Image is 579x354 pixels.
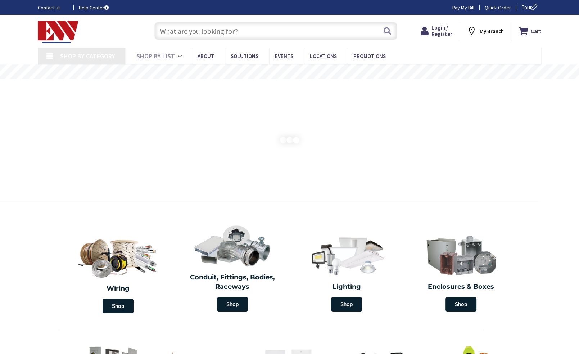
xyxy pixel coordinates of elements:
[136,52,175,60] span: Shop By List
[275,53,293,59] span: Events
[154,22,397,40] input: What are you looking for?
[331,297,362,312] span: Shop
[38,21,79,43] img: Electrical Wholesalers, Inc.
[519,24,542,37] a: Cart
[217,297,248,312] span: Shop
[353,53,386,59] span: Promotions
[60,52,115,60] span: Shop By Category
[61,230,176,317] a: Wiring Shop
[409,282,513,292] h2: Enclosures & Boxes
[38,4,67,11] a: Contact us
[103,299,134,313] span: Shop
[421,24,452,37] a: Login / Register
[467,24,504,37] div: My Branch
[181,273,284,291] h2: Conduit, Fittings, Bodies, Raceways
[431,24,452,37] span: Login / Register
[65,284,172,293] h2: Wiring
[198,53,214,59] span: About
[177,221,288,315] a: Conduit, Fittings, Bodies, Raceways Shop
[445,297,476,312] span: Shop
[79,4,109,11] a: Help Center
[291,230,402,315] a: Lighting Shop
[224,68,356,76] rs-layer: Free Same Day Pickup at 19 Locations
[231,53,258,59] span: Solutions
[406,230,516,315] a: Enclosures & Boxes Shop
[53,5,78,12] span: Support
[485,4,511,11] a: Quick Order
[295,282,399,292] h2: Lighting
[521,4,540,11] span: Tour
[310,53,337,59] span: Locations
[452,4,474,11] a: Pay My Bill
[480,28,504,35] strong: My Branch
[531,24,542,37] strong: Cart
